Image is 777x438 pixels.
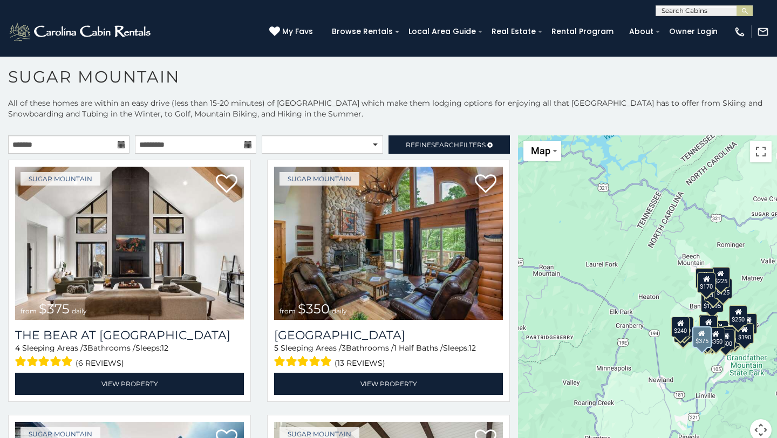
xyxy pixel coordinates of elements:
button: Toggle fullscreen view [750,141,772,162]
img: phone-regular-white.png [734,26,746,38]
span: (6 reviews) [76,356,124,370]
div: $125 [714,278,732,299]
span: (13 reviews) [335,356,385,370]
a: Real Estate [486,23,541,40]
img: The Bear At Sugar Mountain [15,167,244,320]
span: 12 [469,343,476,353]
span: 4 [15,343,20,353]
a: Sugar Mountain [21,172,100,186]
span: from [280,307,296,315]
a: RefineSearchFilters [388,135,510,154]
span: 12 [161,343,168,353]
a: Local Area Guide [403,23,481,40]
a: About [624,23,659,40]
span: 3 [342,343,346,353]
a: View Property [15,373,244,395]
img: mail-regular-white.png [757,26,769,38]
img: Grouse Moor Lodge [274,167,503,320]
div: $225 [712,267,730,288]
span: daily [72,307,87,315]
div: $240 [696,268,714,289]
a: [GEOGRAPHIC_DATA] [274,328,503,343]
span: My Favs [282,26,313,37]
a: Sugar Mountain [280,172,359,186]
span: from [21,307,37,315]
a: Browse Rentals [326,23,398,40]
div: $200 [710,320,728,341]
a: Owner Login [664,23,723,40]
div: $240 [671,317,690,337]
div: $250 [729,305,747,326]
a: Rental Program [546,23,619,40]
span: $375 [39,301,70,317]
div: $375 [692,326,712,348]
span: Map [531,145,550,156]
span: 3 [83,343,87,353]
div: $170 [697,272,715,293]
div: $1,095 [701,292,724,312]
span: daily [332,307,347,315]
a: Add to favorites [475,173,496,196]
h3: The Bear At Sugar Mountain [15,328,244,343]
a: Grouse Moor Lodge from $350 daily [274,167,503,320]
span: $350 [298,301,330,317]
div: $350 [707,327,725,348]
a: View Property [274,373,503,395]
div: $300 [699,316,718,336]
div: $155 [739,313,757,334]
a: The Bear At Sugar Mountain from $375 daily [15,167,244,320]
span: Refine Filters [406,141,486,149]
h3: Grouse Moor Lodge [274,328,503,343]
button: Change map style [523,141,561,161]
img: White-1-2.png [8,21,154,43]
a: Add to favorites [216,173,237,196]
div: $195 [722,326,740,347]
span: Search [431,141,459,149]
div: $190 [735,323,754,344]
a: The Bear At [GEOGRAPHIC_DATA] [15,328,244,343]
span: 5 [274,343,278,353]
div: Sleeping Areas / Bathrooms / Sleeps: [15,343,244,370]
span: 1 Half Baths / [394,343,443,353]
div: Sleeping Areas / Bathrooms / Sleeps: [274,343,503,370]
div: $500 [717,330,735,350]
a: My Favs [269,26,316,38]
div: $190 [699,314,717,335]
